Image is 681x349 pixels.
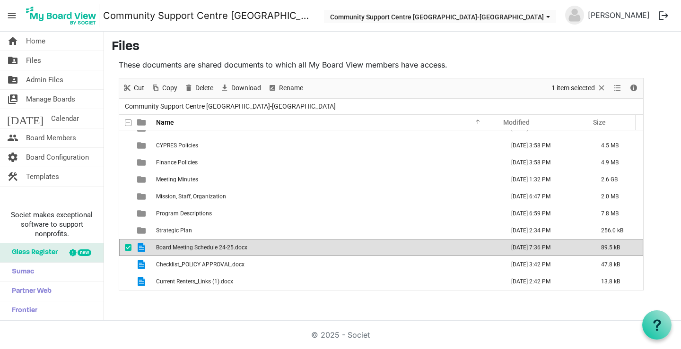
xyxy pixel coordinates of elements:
[565,6,584,25] img: no-profile-picture.svg
[131,188,153,205] td: is template cell column header type
[7,282,52,301] span: Partner Web
[591,171,643,188] td: 2.6 GB is template cell column header Size
[501,222,591,239] td: October 31, 2024 2:34 PM column header Modified
[3,7,21,25] span: menu
[4,210,99,238] span: Societ makes exceptional software to support nonprofits.
[591,205,643,222] td: 7.8 MB is template cell column header Size
[156,119,174,126] span: Name
[7,167,18,186] span: construction
[156,159,198,166] span: Finance Policies
[7,51,18,70] span: folder_shared
[26,90,75,109] span: Manage Boards
[194,82,214,94] span: Delete
[156,278,233,285] span: Current Renters_Links (1).docx
[156,210,212,217] span: Program Descriptions
[584,6,654,25] a: [PERSON_NAME]
[119,78,148,98] div: Cut
[7,90,18,109] span: switch_account
[501,256,591,273] td: June 22, 2022 3:42 PM column header Modified
[123,101,338,112] span: Community Support Centre [GEOGRAPHIC_DATA]-[GEOGRAPHIC_DATA]
[591,137,643,154] td: 4.5 MB is template cell column header Size
[654,6,673,26] button: logout
[153,188,501,205] td: Mission, Staff, Organization is template cell column header Name
[121,82,146,94] button: Cut
[156,176,198,183] span: Meeting Minutes
[156,193,226,200] span: Mission, Staff, Organization
[591,222,643,239] td: 256.0 kB is template cell column header Size
[266,82,305,94] button: Rename
[26,32,45,51] span: Home
[26,70,63,89] span: Admin Files
[119,205,131,222] td: checkbox
[548,78,610,98] div: Clear selection
[153,273,501,290] td: Current Renters_Links (1).docx is template cell column header Name
[501,205,591,222] td: November 01, 2024 6:59 PM column header Modified
[591,273,643,290] td: 13.8 kB is template cell column header Size
[153,256,501,273] td: Checklist_POLICY APPROVAL.docx is template cell column header Name
[119,137,131,154] td: checkbox
[7,128,18,147] span: people
[610,78,626,98] div: View
[156,142,198,149] span: CYPRES Policies
[7,109,44,128] span: [DATE]
[7,70,18,89] span: folder_shared
[26,51,41,70] span: Files
[119,154,131,171] td: checkbox
[23,4,103,27] a: My Board View Logo
[133,82,145,94] span: Cut
[7,32,18,51] span: home
[131,222,153,239] td: is template cell column header type
[156,244,247,251] span: Board Meeting Schedule 24-25.docx
[181,78,217,98] div: Delete
[591,256,643,273] td: 47.8 kB is template cell column header Size
[230,82,262,94] span: Download
[119,273,131,290] td: checkbox
[7,148,18,167] span: settings
[593,119,606,126] span: Size
[26,128,76,147] span: Board Members
[119,59,644,70] p: These documents are shared documents to which all My Board View members have access.
[26,148,89,167] span: Board Configuration
[611,82,623,94] button: View dropdownbutton
[161,82,178,94] span: Copy
[501,239,591,256] td: October 21, 2024 7:36 PM column header Modified
[156,227,192,234] span: Strategic Plan
[149,82,179,94] button: Copy
[119,188,131,205] td: checkbox
[550,82,608,94] button: Selection
[148,78,181,98] div: Copy
[278,82,304,94] span: Rename
[156,125,197,132] span: CSCHN Policies
[7,243,58,262] span: Glass Register
[119,256,131,273] td: checkbox
[311,330,370,340] a: © 2025 - Societ
[503,119,530,126] span: Modified
[501,188,591,205] td: October 31, 2024 6:47 PM column header Modified
[119,239,131,256] td: checkbox
[112,39,673,55] h3: Files
[119,222,131,239] td: checkbox
[119,171,131,188] td: checkbox
[103,6,314,25] a: Community Support Centre [GEOGRAPHIC_DATA]-[GEOGRAPHIC_DATA]
[153,137,501,154] td: CYPRES Policies is template cell column header Name
[131,154,153,171] td: is template cell column header type
[264,78,306,98] div: Rename
[131,205,153,222] td: is template cell column header type
[153,205,501,222] td: Program Descriptions is template cell column header Name
[78,249,91,256] div: new
[131,137,153,154] td: is template cell column header type
[131,171,153,188] td: is template cell column header type
[626,78,642,98] div: Details
[183,82,215,94] button: Delete
[153,239,501,256] td: Board Meeting Schedule 24-25.docx is template cell column header Name
[591,188,643,205] td: 2.0 MB is template cell column header Size
[218,82,263,94] button: Download
[7,301,37,320] span: Frontier
[501,154,591,171] td: June 22, 2022 3:58 PM column header Modified
[217,78,264,98] div: Download
[131,273,153,290] td: is template cell column header type
[324,10,556,23] button: Community Support Centre Haldimand-Norfolk dropdownbutton
[591,154,643,171] td: 4.9 MB is template cell column header Size
[131,239,153,256] td: is template cell column header type
[7,263,34,281] span: Sumac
